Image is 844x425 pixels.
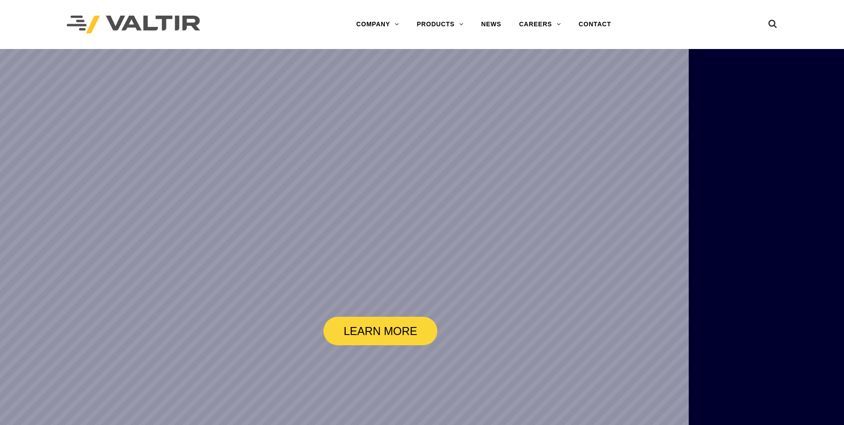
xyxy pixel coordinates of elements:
a: LEARN MORE [323,317,437,345]
a: NEWS [472,16,510,33]
a: CONTACT [570,16,620,33]
img: Valtir [67,16,200,34]
a: COMPANY [347,16,408,33]
a: CAREERS [510,16,570,33]
a: PRODUCTS [408,16,472,33]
